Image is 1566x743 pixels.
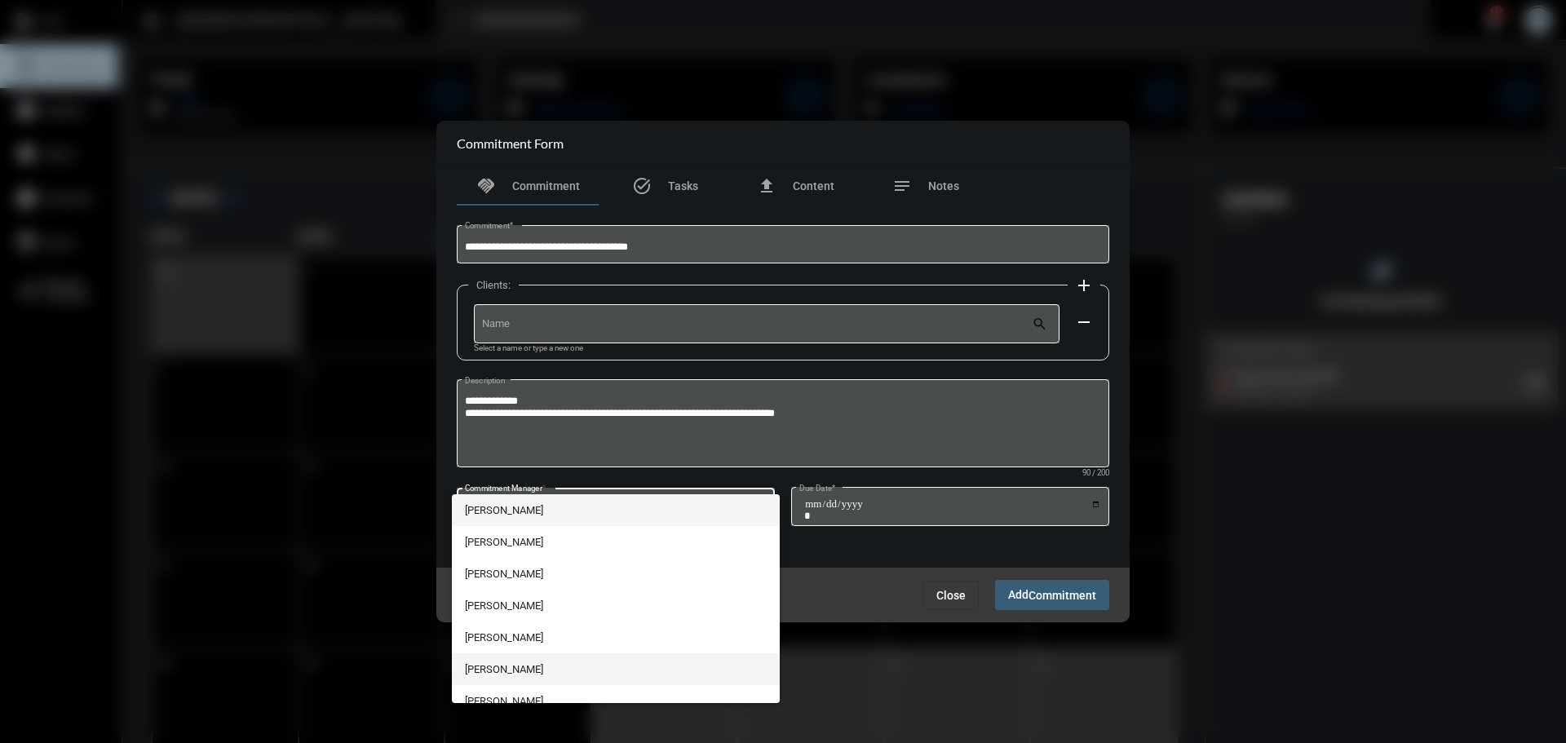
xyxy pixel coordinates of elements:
[465,558,768,590] span: [PERSON_NAME]
[465,621,768,653] span: [PERSON_NAME]
[465,526,768,558] span: [PERSON_NAME]
[465,653,768,685] span: [PERSON_NAME]
[465,494,768,526] span: [PERSON_NAME]
[465,685,768,717] span: [PERSON_NAME]
[465,590,768,621] span: [PERSON_NAME]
